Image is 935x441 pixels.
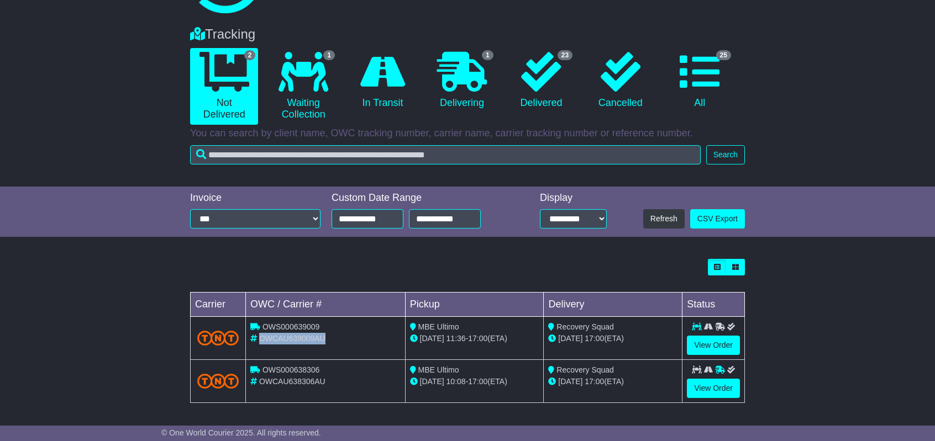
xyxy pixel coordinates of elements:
[190,192,321,204] div: Invoice
[185,26,750,42] div: Tracking
[197,374,239,389] img: TNT_Domestic.png
[405,293,544,317] td: Pickup
[585,377,604,386] span: 17:00
[585,334,604,343] span: 17:00
[420,377,444,386] span: [DATE]
[197,331,239,346] img: TNT_Domestic.png
[410,376,539,387] div: - (ETA)
[262,322,320,331] span: OWS000639009
[259,334,325,343] span: OWCAU639009AU
[420,334,444,343] span: [DATE]
[556,365,614,374] span: Recovery Squad
[544,293,682,317] td: Delivery
[558,50,572,60] span: 23
[540,192,607,204] div: Display
[716,50,731,60] span: 25
[269,48,337,125] a: 1 Waiting Collection
[259,377,325,386] span: OWCAU638306AU
[190,127,745,140] p: You can search by client name, OWC tracking number, carrier name, carrier tracking number or refe...
[507,48,575,113] a: 23 Delivered
[558,334,582,343] span: [DATE]
[687,379,740,398] a: View Order
[682,293,745,317] td: Status
[418,322,459,331] span: MBE Ultimo
[468,377,487,386] span: 17:00
[244,50,256,60] span: 2
[410,333,539,344] div: - (ETA)
[262,365,320,374] span: OWS000638306
[468,334,487,343] span: 17:00
[706,145,745,164] button: Search
[558,377,582,386] span: [DATE]
[323,50,335,60] span: 1
[246,293,406,317] td: OWC / Carrier #
[556,322,614,331] span: Recovery Squad
[482,50,493,60] span: 1
[191,293,246,317] td: Carrier
[161,428,321,437] span: © One World Courier 2025. All rights reserved.
[190,48,258,125] a: 2 Not Delivered
[447,377,466,386] span: 10:08
[690,209,745,229] a: CSV Export
[428,48,496,113] a: 1 Delivering
[332,192,509,204] div: Custom Date Range
[687,336,740,355] a: View Order
[586,48,654,113] a: Cancelled
[447,334,466,343] span: 11:36
[418,365,459,374] span: MBE Ultimo
[666,48,734,113] a: 25 All
[548,376,677,387] div: (ETA)
[548,333,677,344] div: (ETA)
[643,209,685,229] button: Refresh
[349,48,417,113] a: In Transit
